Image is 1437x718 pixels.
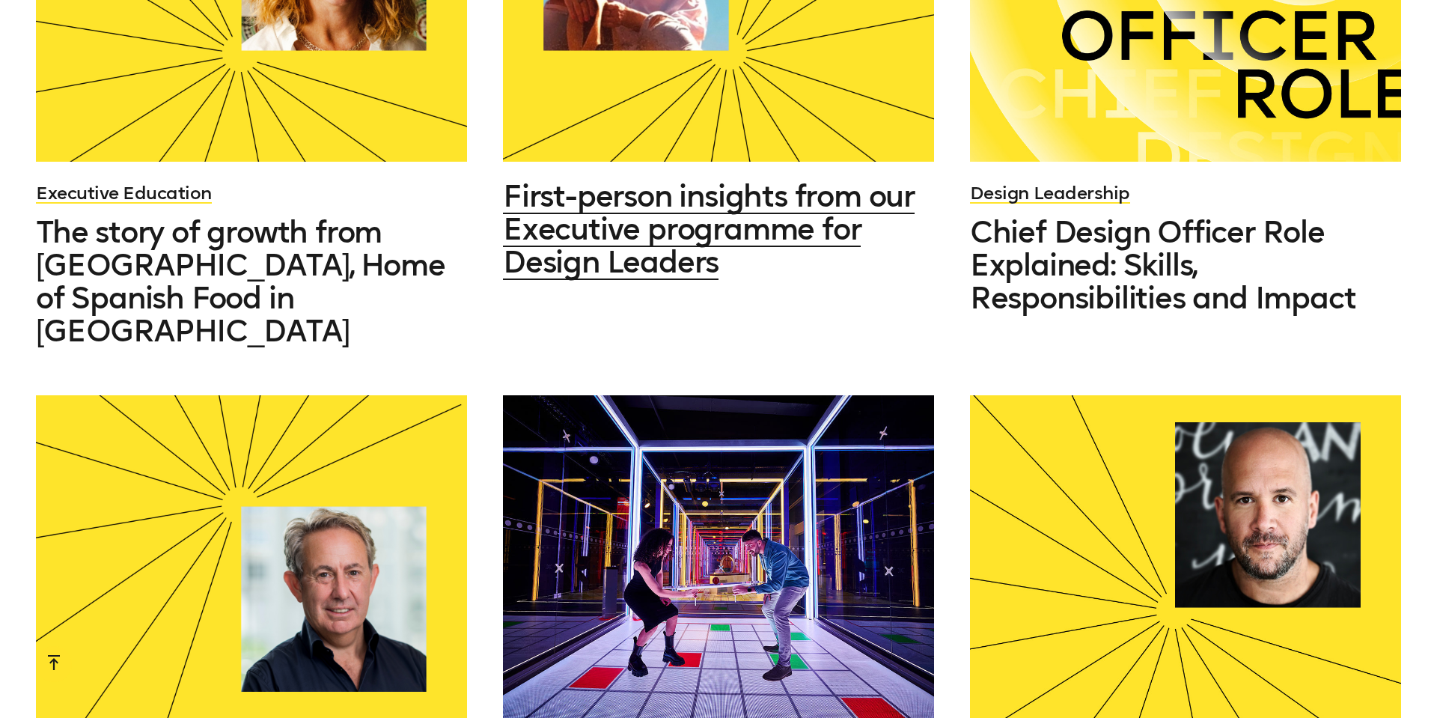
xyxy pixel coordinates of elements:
[36,182,212,204] a: Executive Education
[36,214,445,349] span: The story of growth from [GEOGRAPHIC_DATA], Home of Spanish Food in [GEOGRAPHIC_DATA]
[970,216,1401,314] a: Chief Design Officer Role Explained: Skills, Responsibilities and Impact
[503,178,915,280] span: First-person insights from our Executive programme for Design Leaders
[503,180,934,279] a: First-person insights from our Executive programme for Design Leaders
[970,214,1356,316] span: Chief Design Officer Role Explained: Skills, Responsibilities and Impact
[36,216,467,347] a: The story of growth from [GEOGRAPHIC_DATA], Home of Spanish Food in [GEOGRAPHIC_DATA]
[970,182,1130,204] a: Design Leadership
